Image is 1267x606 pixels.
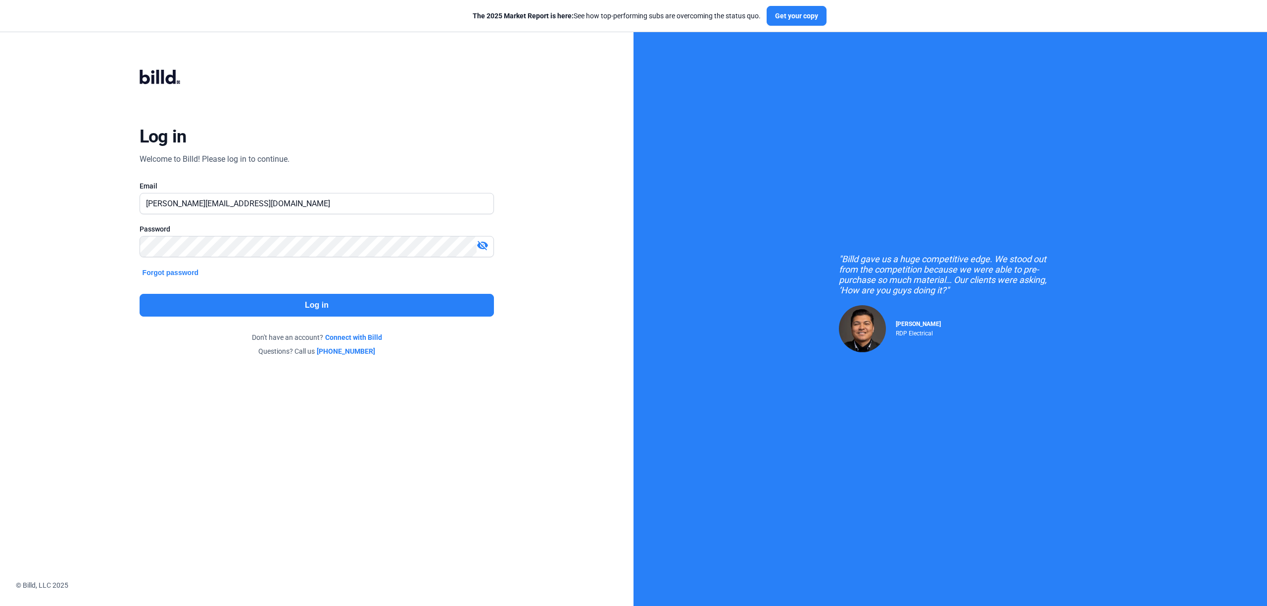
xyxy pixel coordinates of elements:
span: The 2025 Market Report is here: [473,12,574,20]
div: Log in [140,126,187,147]
button: Log in [140,294,494,317]
span: [PERSON_NAME] [896,321,941,327]
a: [PHONE_NUMBER] [317,346,375,356]
button: Forgot password [140,267,202,278]
button: Get your copy [767,6,827,26]
div: Email [140,181,494,191]
div: Don't have an account? [140,332,494,342]
div: Questions? Call us [140,346,494,356]
div: "Billd gave us a huge competitive edge. We stood out from the competition because we were able to... [839,254,1062,295]
div: Welcome to Billd! Please log in to continue. [140,153,290,165]
div: RDP Electrical [896,327,941,337]
img: Raul Pacheco [839,305,886,352]
mat-icon: visibility_off [477,239,488,251]
div: Password [140,224,494,234]
a: Connect with Billd [325,332,382,342]
div: See how top-performing subs are overcoming the status quo. [473,11,761,21]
